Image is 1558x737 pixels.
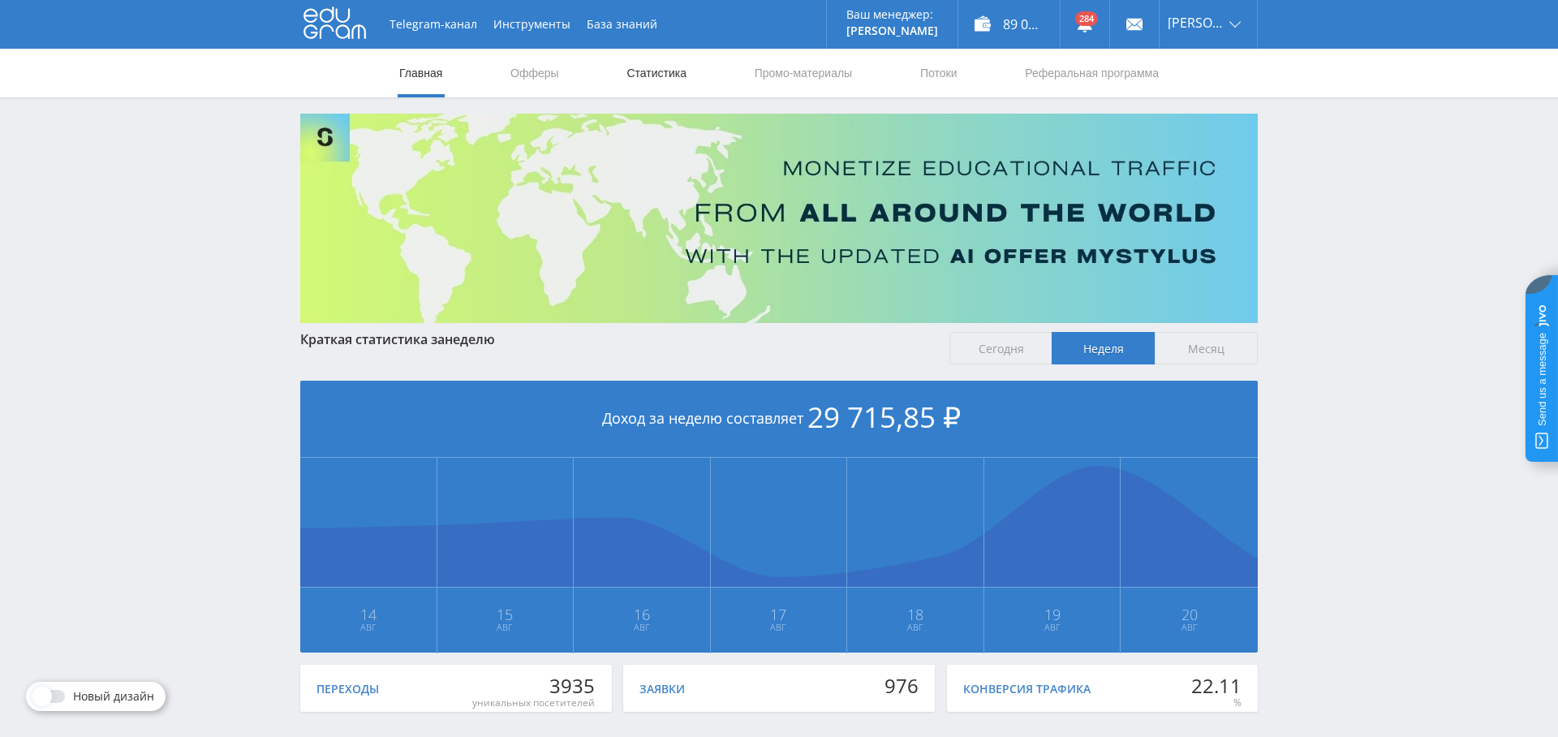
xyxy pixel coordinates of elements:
[301,621,436,634] span: Авг
[445,330,495,348] span: неделю
[398,49,444,97] a: Главная
[985,608,1120,621] span: 19
[846,24,938,37] p: [PERSON_NAME]
[712,621,846,634] span: Авг
[316,683,379,696] div: Переходы
[625,49,688,97] a: Статистика
[300,114,1258,323] img: Banner
[472,696,595,709] div: уникальных посетителей
[575,608,709,621] span: 16
[1023,49,1160,97] a: Реферальная программа
[846,8,938,21] p: Ваш менеджер:
[807,398,961,436] span: 29 715,85 ₽
[300,332,933,347] div: Краткая статистика за
[985,621,1120,634] span: Авг
[438,608,573,621] span: 15
[1121,621,1257,634] span: Авг
[575,621,709,634] span: Авг
[472,675,595,697] div: 3935
[963,683,1091,696] div: Конверсия трафика
[1052,332,1155,364] span: Неделя
[639,683,685,696] div: Заявки
[301,608,436,621] span: 14
[848,608,983,621] span: 18
[438,621,573,634] span: Авг
[73,690,154,703] span: Новый дизайн
[1155,332,1258,364] span: Месяц
[300,381,1258,458] div: Доход за неделю составляет
[1191,696,1242,709] div: %
[712,608,846,621] span: 17
[1168,16,1224,29] span: [PERSON_NAME]
[1121,608,1257,621] span: 20
[848,621,983,634] span: Авг
[753,49,854,97] a: Промо-материалы
[949,332,1052,364] span: Сегодня
[919,49,959,97] a: Потоки
[509,49,561,97] a: Офферы
[1191,675,1242,697] div: 22.11
[884,675,919,697] div: 976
